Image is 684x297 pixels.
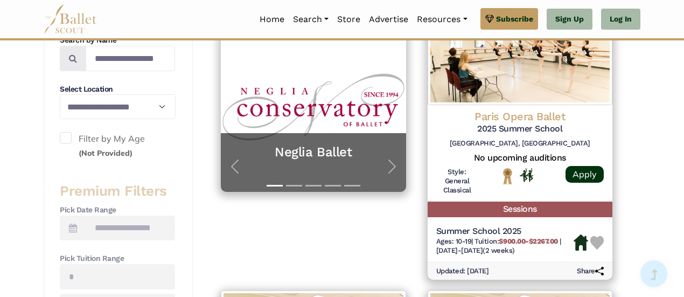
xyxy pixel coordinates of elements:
[474,237,560,245] span: Tuition:
[79,148,132,158] small: (Not Provided)
[574,234,588,251] img: Housing Available
[520,168,533,182] img: In Person
[428,202,613,217] h5: Sessions
[255,8,289,31] a: Home
[436,226,574,237] h5: Summer School 2025
[60,182,175,201] h3: Premium Filters
[499,237,557,245] b: $900.00-$2267.00
[267,179,283,192] button: Slide 1
[413,8,471,31] a: Resources
[436,153,604,164] h5: No upcoming auditions
[480,8,538,30] a: Subscribe
[496,13,533,25] span: Subscribe
[60,84,175,95] h4: Select Location
[60,35,175,46] h4: Search by Name
[601,9,640,30] a: Log In
[86,46,175,71] input: Search by names...
[436,109,604,123] h4: Paris Opera Ballet
[485,13,494,25] img: gem.svg
[436,267,489,276] h6: Updated: [DATE]
[436,237,574,255] h6: | |
[289,8,333,31] a: Search
[577,267,604,276] h6: Share
[436,139,604,148] h6: [GEOGRAPHIC_DATA], [GEOGRAPHIC_DATA]
[333,8,365,31] a: Store
[325,179,341,192] button: Slide 4
[60,132,175,160] label: Filter by My Age
[232,144,395,161] a: Neglia Ballet
[566,166,604,183] a: Apply
[286,179,302,192] button: Slide 2
[590,236,604,250] img: Heart
[436,246,515,254] span: [DATE]-[DATE] (2 weeks)
[344,179,360,192] button: Slide 5
[436,168,478,195] h6: Style: General Classical
[501,168,514,184] img: National
[365,8,413,31] a: Advertise
[547,9,592,30] a: Sign Up
[436,123,604,135] h5: 2025 Summer School
[436,237,472,245] span: Ages: 10-19
[60,253,175,264] h4: Pick Tuition Range
[305,179,322,192] button: Slide 3
[60,205,175,216] h4: Pick Date Range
